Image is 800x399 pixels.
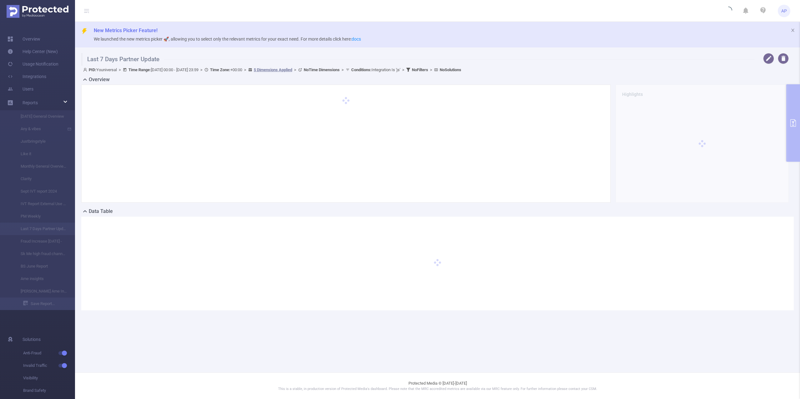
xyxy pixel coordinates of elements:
[198,67,204,72] span: >
[791,27,795,34] button: icon: close
[7,45,58,58] a: Help Center (New)
[83,67,461,72] span: Youniversal [DATE] 00:00 - [DATE] 23:59 +00:00
[340,67,346,72] span: >
[81,28,87,34] i: icon: thunderbolt
[23,372,75,384] span: Visibility
[7,33,40,45] a: Overview
[791,28,795,32] i: icon: close
[23,359,75,372] span: Invalid Traffic
[7,83,33,95] a: Users
[304,67,340,72] b: No Time Dimensions
[81,53,754,66] h1: Last 7 Days Partner Update
[7,5,68,18] img: Protected Media
[440,67,461,72] b: No Solutions
[254,67,292,72] u: 5 Dimensions Applied
[94,37,361,42] span: We launched the new metrics picker 🚀, allowing you to select only the relevant metrics for your e...
[128,67,151,72] b: Time Range:
[292,67,298,72] span: >
[117,67,123,72] span: >
[7,70,46,83] a: Integrations
[75,372,800,399] footer: Protected Media © [DATE]-[DATE]
[400,67,406,72] span: >
[351,67,400,72] span: Integration Is 'js'
[412,67,428,72] b: No Filters
[94,27,157,33] span: New Metrics Picker Feature!
[22,100,38,105] span: Reports
[781,5,787,17] span: AP
[242,67,248,72] span: >
[7,58,58,70] a: Usage Notification
[89,208,113,215] h2: Data Table
[428,67,434,72] span: >
[83,68,89,72] i: icon: user
[91,387,784,392] p: This is a stable, in production version of Protected Media's dashboard. Please note that the MRC ...
[22,333,41,346] span: Solutions
[22,96,38,109] a: Reports
[89,67,96,72] b: PID:
[23,347,75,359] span: Anti-Fraud
[352,37,361,42] a: docs
[23,384,75,397] span: Brand Safety
[351,67,372,72] b: Conditions :
[89,76,110,83] h2: Overview
[210,67,230,72] b: Time Zone:
[725,7,732,15] i: icon: loading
